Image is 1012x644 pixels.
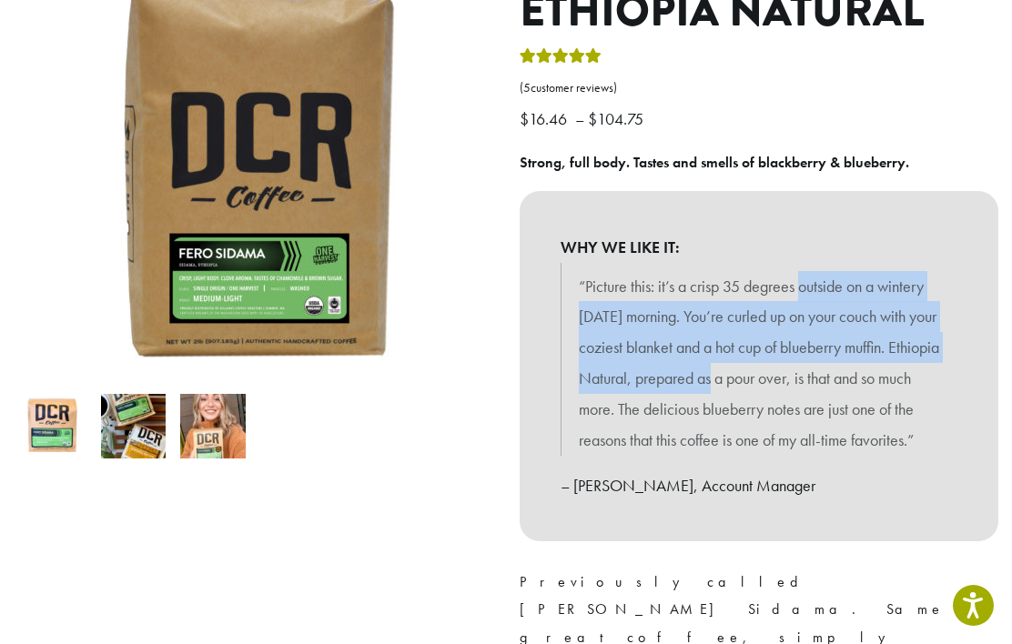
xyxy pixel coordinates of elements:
bdi: 16.46 [520,108,572,129]
p: – [PERSON_NAME], Account Manager [561,470,957,501]
img: Ethiopia Natural - Image 2 [101,394,167,459]
p: “Picture this: it’s a crisp 35 degrees outside on a wintery [DATE] morning. You’re curled up on y... [579,271,939,456]
a: (5customer reviews) [520,79,998,97]
span: $ [520,108,529,129]
span: 5 [523,80,531,96]
img: Ethiopia Natural - Image 3 [180,394,246,459]
img: Fero Sidama by Dillanos Coffee Roasters [21,394,86,459]
span: – [575,108,584,129]
div: Rated 5.00 out of 5 [520,45,602,73]
b: WHY WE LIKE IT: [561,232,957,263]
bdi: 104.75 [588,108,648,129]
b: Strong, full body. Tastes and smells of blackberry & blueberry. [520,153,909,172]
span: $ [588,108,597,129]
